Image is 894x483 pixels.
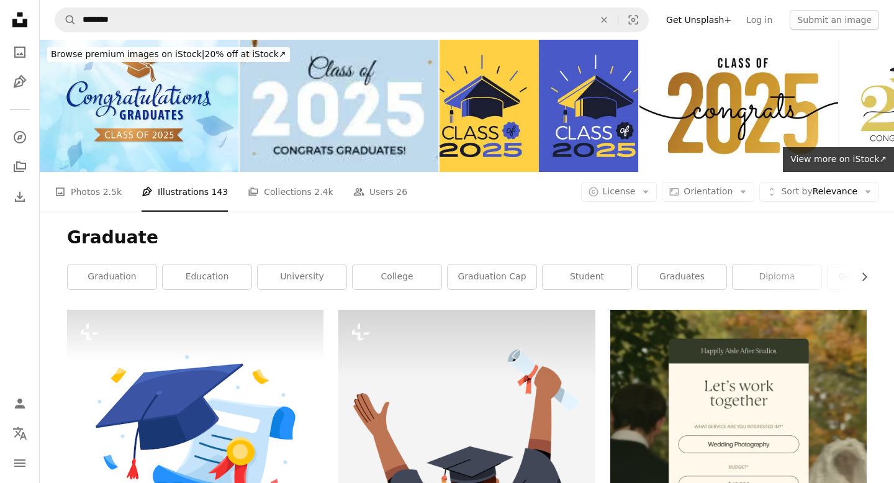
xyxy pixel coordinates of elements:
a: university [258,264,346,289]
button: Language [7,421,32,446]
img: Class of 2025 Graduation Celebration [440,40,638,172]
a: View more on iStock↗ [783,147,894,172]
span: Orientation [684,186,733,196]
a: Log in [739,10,780,30]
a: Explore [7,125,32,150]
a: graduation cap [448,264,536,289]
a: diploma [733,264,821,289]
span: 2.5k [103,185,122,199]
a: Download History [7,184,32,209]
a: Photos [7,40,32,65]
a: Collections [7,155,32,179]
span: Relevance [781,186,857,198]
button: Orientation [662,182,754,202]
a: Users 26 [353,172,408,212]
button: Sort byRelevance [759,182,879,202]
a: Get Unsplash+ [659,10,739,30]
button: Submit an image [790,10,879,30]
button: Menu [7,451,32,476]
a: A graduation cap and diploma with confetti around it [67,432,323,443]
h1: Graduate [67,227,867,249]
a: Photos 2.5k [55,172,122,212]
button: Search Unsplash [55,8,76,32]
span: Sort by [781,186,812,196]
img: Congratulations Graduates [40,40,238,172]
a: Illustrations [7,70,32,94]
span: View more on iStock ↗ [790,154,887,164]
span: 2.4k [314,185,333,199]
a: education [163,264,251,289]
button: License [581,182,657,202]
span: 26 [396,185,407,199]
span: 20% off at iStock ↗ [51,49,286,59]
a: graduation [68,264,156,289]
a: Log in / Sign up [7,391,32,416]
button: scroll list to the right [853,264,867,289]
a: graduates [638,264,726,289]
a: Collections 2.4k [248,172,333,212]
a: college [353,264,441,289]
form: Find visuals sitewide [55,7,649,32]
button: Visual search [618,8,648,32]
span: Browse premium images on iStock | [51,49,204,59]
a: Browse premium images on iStock|20% off at iStock↗ [40,40,297,70]
img: Class of 2025 lettering. Congratulations to graduates typography poster. Vector template for gree... [639,40,838,172]
span: License [603,186,636,196]
button: Clear [590,8,618,32]
a: student [543,264,631,289]
img: Banner with graduation caps or toga hats tossed up and golden foil confetti. Graduation party at ... [240,40,438,172]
